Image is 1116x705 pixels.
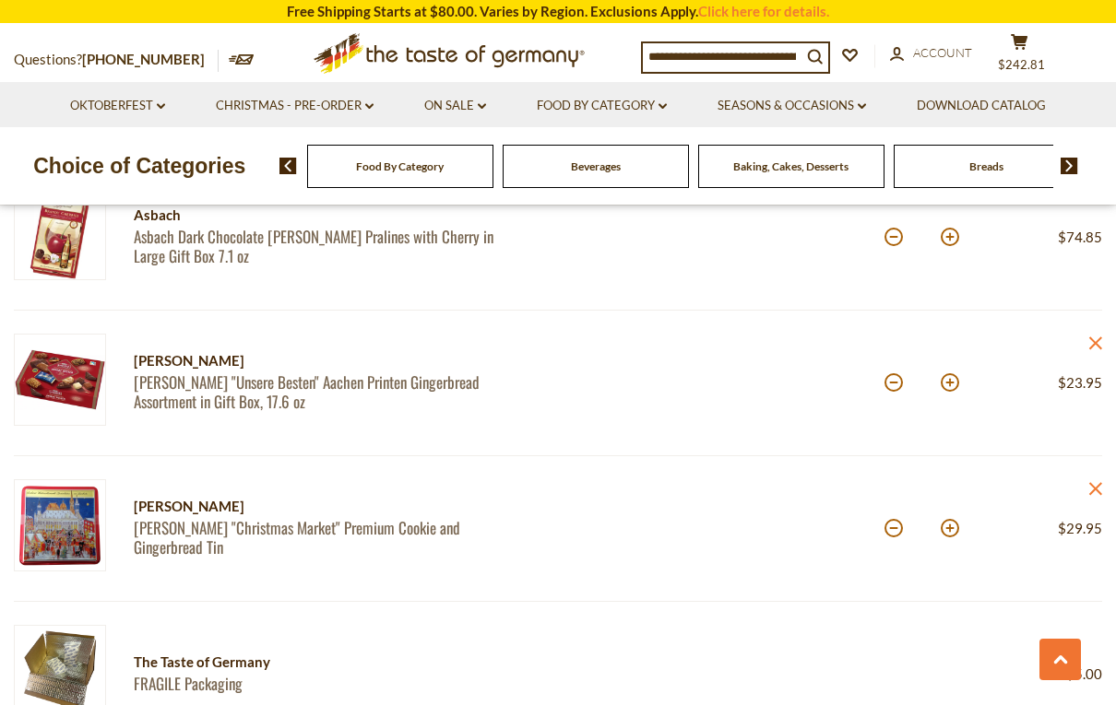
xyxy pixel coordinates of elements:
[1066,665,1102,682] span: $5.00
[1058,520,1102,536] span: $29.95
[969,159,1003,173] a: Breads
[14,479,106,571] img: Lambertz "Christmas Market" Premium Cookie and Gingerbread Tin
[1058,229,1102,245] span: $74.85
[1061,158,1078,174] img: next arrow
[134,495,526,518] div: [PERSON_NAME]
[917,96,1046,116] a: Download Catalog
[14,188,106,280] img: Asbach Dark Chocolate Brandy Pralines with Cherry in Large Gift Box
[698,3,829,19] a: Click here for details.
[134,227,526,266] a: Asbach Dark Chocolate [PERSON_NAME] Pralines with Cherry in Large Gift Box 7.1 oz
[991,33,1047,79] button: $242.81
[998,57,1045,72] span: $242.81
[134,674,587,693] a: FRAGILE Packaging
[14,48,219,72] p: Questions?
[14,334,106,426] img: Lambertz "Unsere Besten" Aachen Printen Gingerbread Assortment in Gift Box, 17.6 oz
[733,159,849,173] a: Baking, Cakes, Desserts
[134,651,587,674] div: The Taste of Germany
[890,43,972,64] a: Account
[1058,374,1102,391] span: $23.95
[134,518,526,558] a: [PERSON_NAME] "Christmas Market" Premium Cookie and Gingerbread Tin
[537,96,667,116] a: Food By Category
[134,204,526,227] div: Asbach
[82,51,205,67] a: [PHONE_NUMBER]
[913,45,972,60] span: Account
[718,96,866,116] a: Seasons & Occasions
[216,96,374,116] a: Christmas - PRE-ORDER
[70,96,165,116] a: Oktoberfest
[424,96,486,116] a: On Sale
[134,349,526,372] div: [PERSON_NAME]
[571,159,621,173] a: Beverages
[279,158,297,174] img: previous arrow
[356,159,444,173] a: Food By Category
[134,372,526,412] a: [PERSON_NAME] "Unsere Besten" Aachen Printen Gingerbread Assortment in Gift Box, 17.6 oz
